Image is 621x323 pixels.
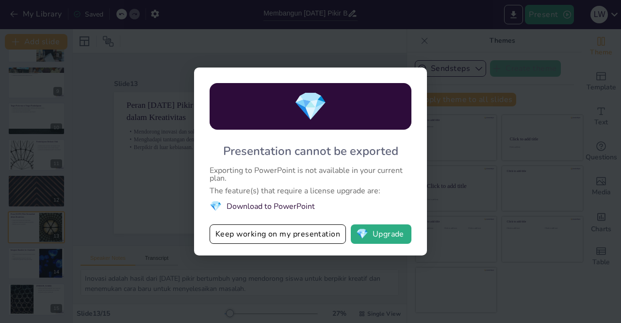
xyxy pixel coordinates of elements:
[356,229,368,239] span: diamond
[223,143,398,159] div: Presentation cannot be exported
[210,200,222,213] span: diamond
[210,200,411,213] li: Download to PowerPoint
[210,167,411,182] div: Exporting to PowerPoint is not available in your current plan.
[210,187,411,195] div: The feature(s) that require a license upgrade are:
[210,224,346,244] button: Keep working on my presentation
[294,88,327,125] span: diamond
[351,224,411,244] button: diamondUpgrade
